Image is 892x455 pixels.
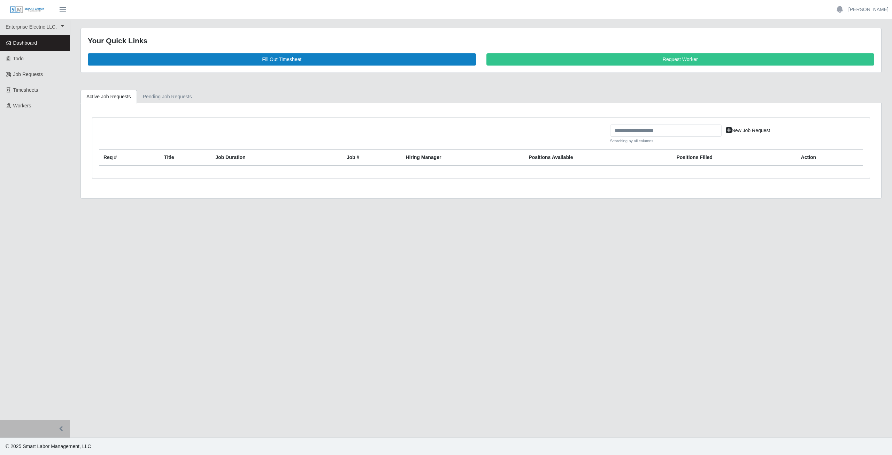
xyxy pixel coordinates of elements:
[10,6,45,14] img: SLM Logo
[88,53,476,66] a: Fill Out Timesheet
[610,138,722,144] small: Searching by all columns
[13,56,24,61] span: Todo
[672,150,797,166] th: Positions Filled
[797,150,863,166] th: Action
[211,150,319,166] th: Job Duration
[13,40,37,46] span: Dashboard
[401,150,524,166] th: Hiring Manager
[343,150,402,166] th: Job #
[99,150,160,166] th: Req #
[13,103,31,108] span: Workers
[88,35,874,46] div: Your Quick Links
[6,443,91,449] span: © 2025 Smart Labor Management, LLC
[137,90,198,104] a: Pending Job Requests
[722,124,775,137] a: New Job Request
[848,6,889,13] a: [PERSON_NAME]
[80,90,137,104] a: Active Job Requests
[524,150,672,166] th: Positions Available
[13,71,43,77] span: Job Requests
[486,53,875,66] a: Request Worker
[13,87,38,93] span: Timesheets
[160,150,211,166] th: Title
